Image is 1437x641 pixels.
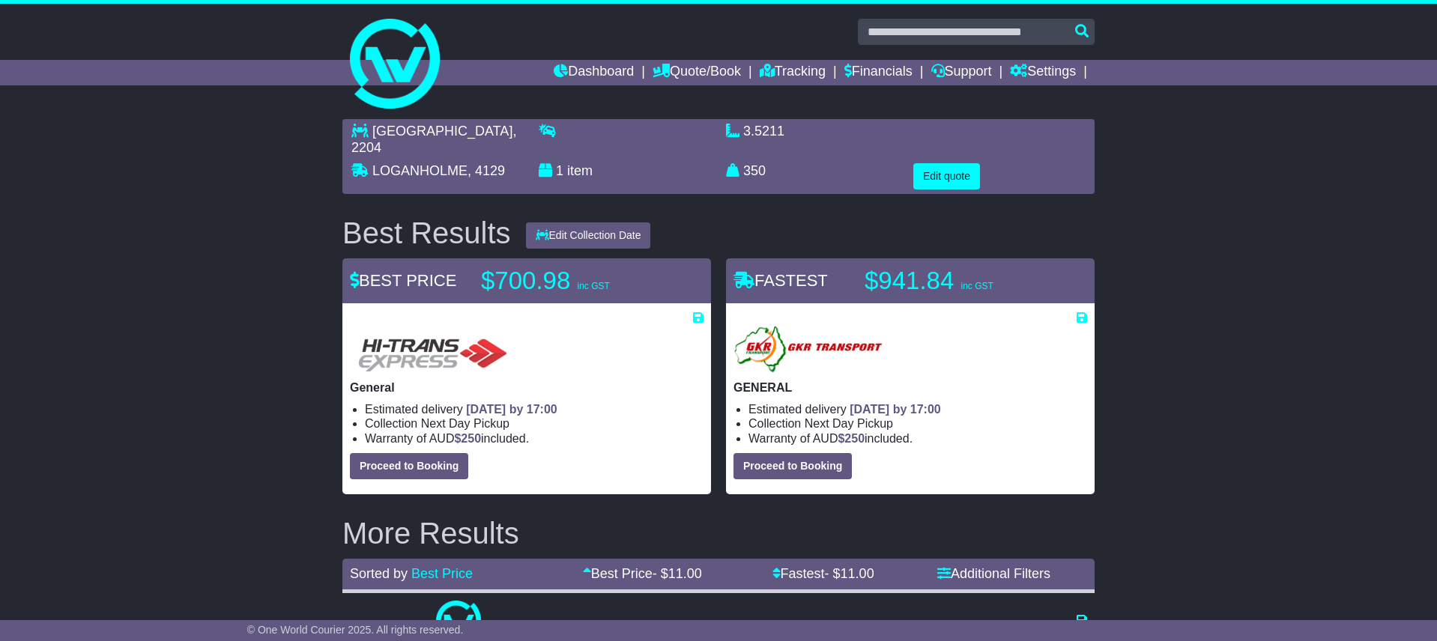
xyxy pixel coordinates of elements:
[461,432,481,445] span: 250
[760,60,826,85] a: Tracking
[960,281,993,291] span: inc GST
[668,566,702,581] span: 11.00
[350,271,456,290] span: BEST PRICE
[350,325,513,373] img: HiTrans (Machship): General
[350,566,408,581] span: Sorted by
[748,402,1087,416] li: Estimated delivery
[342,517,1095,550] h2: More Results
[653,60,741,85] a: Quote/Book
[841,566,874,581] span: 11.00
[350,380,704,395] p: General
[583,566,702,581] a: Best Price- $11.00
[372,124,512,139] span: [GEOGRAPHIC_DATA]
[937,566,1050,581] a: Additional Filters
[865,266,1052,296] p: $941.84
[653,566,702,581] span: - $
[468,163,505,178] span: , 4129
[350,453,468,479] button: Proceed to Booking
[748,431,1087,446] li: Warranty of AUD included.
[743,163,766,178] span: 350
[365,431,704,446] li: Warranty of AUD included.
[454,432,481,445] span: $
[556,163,563,178] span: 1
[743,124,784,139] span: 3.5211
[733,271,828,290] span: FASTEST
[365,402,704,416] li: Estimated delivery
[850,403,941,416] span: [DATE] by 17:00
[526,222,651,249] button: Edit Collection Date
[372,163,468,178] span: LOGANHOLME
[844,60,913,85] a: Financials
[838,432,865,445] span: $
[554,60,634,85] a: Dashboard
[577,281,609,291] span: inc GST
[913,163,980,189] button: Edit quote
[1010,60,1076,85] a: Settings
[931,60,992,85] a: Support
[335,216,518,249] div: Best Results
[411,566,473,581] a: Best Price
[365,416,704,431] li: Collection
[351,124,516,155] span: , 2204
[733,380,1087,395] p: GENERAL
[825,566,874,581] span: - $
[247,624,464,636] span: © One World Courier 2025. All rights reserved.
[733,453,852,479] button: Proceed to Booking
[772,566,874,581] a: Fastest- $11.00
[481,266,668,296] p: $700.98
[748,416,1087,431] li: Collection
[733,325,886,373] img: GKR: GENERAL
[844,432,865,445] span: 250
[805,417,893,430] span: Next Day Pickup
[466,403,557,416] span: [DATE] by 17:00
[421,417,509,430] span: Next Day Pickup
[567,163,593,178] span: item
